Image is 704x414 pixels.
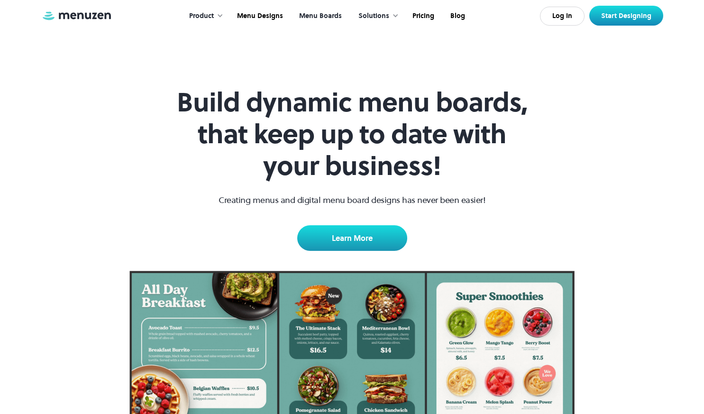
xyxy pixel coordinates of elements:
a: Pricing [403,1,441,31]
h1: Build dynamic menu boards, that keep up to date with your business! [170,86,534,182]
a: Learn More [297,225,407,251]
a: Log In [540,7,585,26]
a: Start Designing [589,6,663,26]
a: Menu Boards [290,1,349,31]
div: Solutions [349,1,403,31]
div: Product [189,11,214,21]
div: Solutions [358,11,389,21]
a: Blog [441,1,472,31]
div: Product [180,1,228,31]
a: Menu Designs [228,1,290,31]
p: Creating menus and digital menu board designs has never been easier! [219,193,485,206]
